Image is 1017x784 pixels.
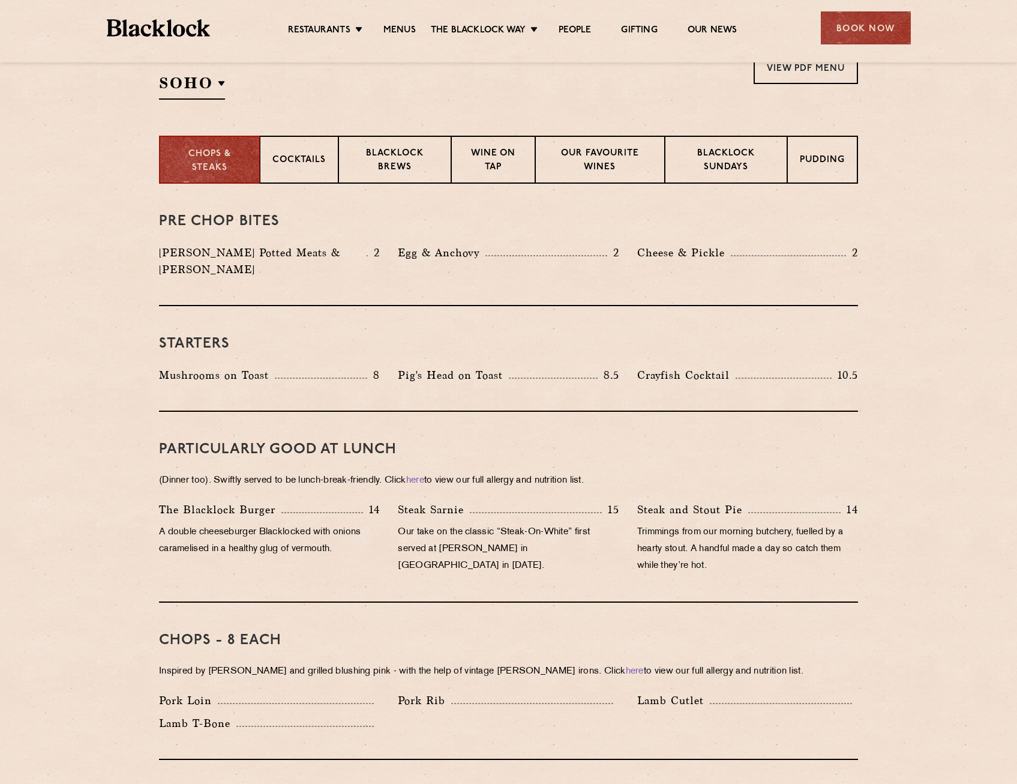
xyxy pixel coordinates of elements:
[677,147,775,175] p: Blacklock Sundays
[398,501,470,518] p: Steak Sarnie
[159,73,225,100] h2: SOHO
[464,147,523,175] p: Wine on Tap
[159,244,367,278] p: [PERSON_NAME] Potted Meats & [PERSON_NAME]
[431,25,526,38] a: The Blacklock Way
[688,25,737,38] a: Our News
[383,25,416,38] a: Menus
[159,214,858,229] h3: Pre Chop Bites
[637,367,736,384] p: Crayfish Cocktail
[159,633,858,648] h3: Chops - 8 each
[363,502,380,517] p: 14
[159,663,858,680] p: Inspired by [PERSON_NAME] and grilled blushing pink - with the help of vintage [PERSON_NAME] iron...
[846,245,858,261] p: 2
[351,147,439,175] p: Blacklock Brews
[398,524,619,574] p: Our take on the classic “Steak-On-White” first served at [PERSON_NAME] in [GEOGRAPHIC_DATA] in [D...
[159,501,281,518] p: The Blacklock Burger
[602,502,619,517] p: 15
[559,25,591,38] a: People
[548,147,652,175] p: Our favourite wines
[754,51,858,84] a: View PDF Menu
[107,19,211,37] img: BL_Textured_Logo-footer-cropped.svg
[637,524,858,574] p: Trimmings from our morning butchery, fuelled by a hearty stout. A handful made a day so catch the...
[159,442,858,457] h3: PARTICULARLY GOOD AT LUNCH
[398,244,485,261] p: Egg & Anchovy
[406,476,424,485] a: here
[841,502,858,517] p: 14
[159,367,275,384] p: Mushrooms on Toast
[621,25,657,38] a: Gifting
[637,692,710,709] p: Lamb Cutlet
[598,367,619,383] p: 8.5
[832,367,858,383] p: 10.5
[159,524,380,558] p: A double cheeseburger Blacklocked with onions caramelised in a healthy glug of vermouth.
[637,501,748,518] p: Steak and Stout Pie
[398,692,451,709] p: Pork Rib
[821,11,911,44] div: Book Now
[172,148,247,175] p: Chops & Steaks
[159,715,236,732] p: Lamb T-Bone
[368,245,380,261] p: 2
[272,154,326,169] p: Cocktails
[288,25,350,38] a: Restaurants
[367,367,380,383] p: 8
[800,154,845,169] p: Pudding
[637,244,731,261] p: Cheese & Pickle
[159,472,858,489] p: (Dinner too). Swiftly served to be lunch-break-friendly. Click to view our full allergy and nutri...
[159,692,218,709] p: Pork Loin
[398,367,509,384] p: Pig's Head on Toast
[626,667,644,676] a: here
[159,336,858,352] h3: Starters
[607,245,619,261] p: 2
